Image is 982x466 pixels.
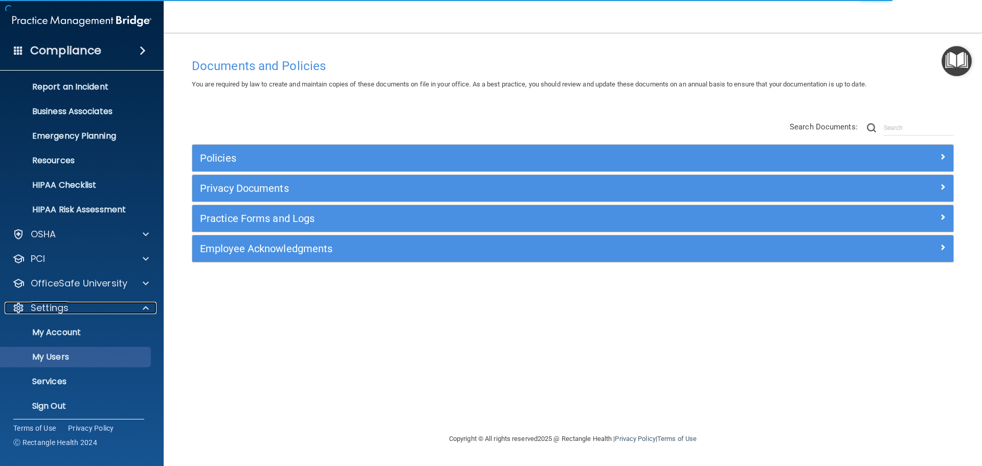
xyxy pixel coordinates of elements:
[200,210,946,227] a: Practice Forms and Logs
[12,228,149,240] a: OSHA
[68,423,114,433] a: Privacy Policy
[7,180,146,190] p: HIPAA Checklist
[790,122,858,131] span: Search Documents:
[7,327,146,338] p: My Account
[942,46,972,76] button: Open Resource Center
[200,213,755,224] h5: Practice Forms and Logs
[200,240,946,257] a: Employee Acknowledgments
[657,435,697,442] a: Terms of Use
[615,435,655,442] a: Privacy Policy
[884,120,954,136] input: Search
[13,423,56,433] a: Terms of Use
[12,253,149,265] a: PCI
[7,156,146,166] p: Resources
[13,437,97,448] span: Ⓒ Rectangle Health 2024
[30,43,101,58] h4: Compliance
[7,131,146,141] p: Emergency Planning
[200,243,755,254] h5: Employee Acknowledgments
[31,277,127,290] p: OfficeSafe University
[200,183,755,194] h5: Privacy Documents
[31,253,45,265] p: PCI
[867,123,876,132] img: ic-search.3b580494.png
[7,82,146,92] p: Report an Incident
[200,150,946,166] a: Policies
[7,401,146,411] p: Sign Out
[200,152,755,164] h5: Policies
[7,205,146,215] p: HIPAA Risk Assessment
[31,302,69,314] p: Settings
[7,106,146,117] p: Business Associates
[31,228,56,240] p: OSHA
[12,11,151,31] img: PMB logo
[12,277,149,290] a: OfficeSafe University
[200,180,946,196] a: Privacy Documents
[386,423,760,455] div: Copyright © All rights reserved 2025 @ Rectangle Health | |
[192,59,954,73] h4: Documents and Policies
[192,80,866,88] span: You are required by law to create and maintain copies of these documents on file in your office. ...
[12,302,149,314] a: Settings
[7,376,146,387] p: Services
[7,352,146,362] p: My Users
